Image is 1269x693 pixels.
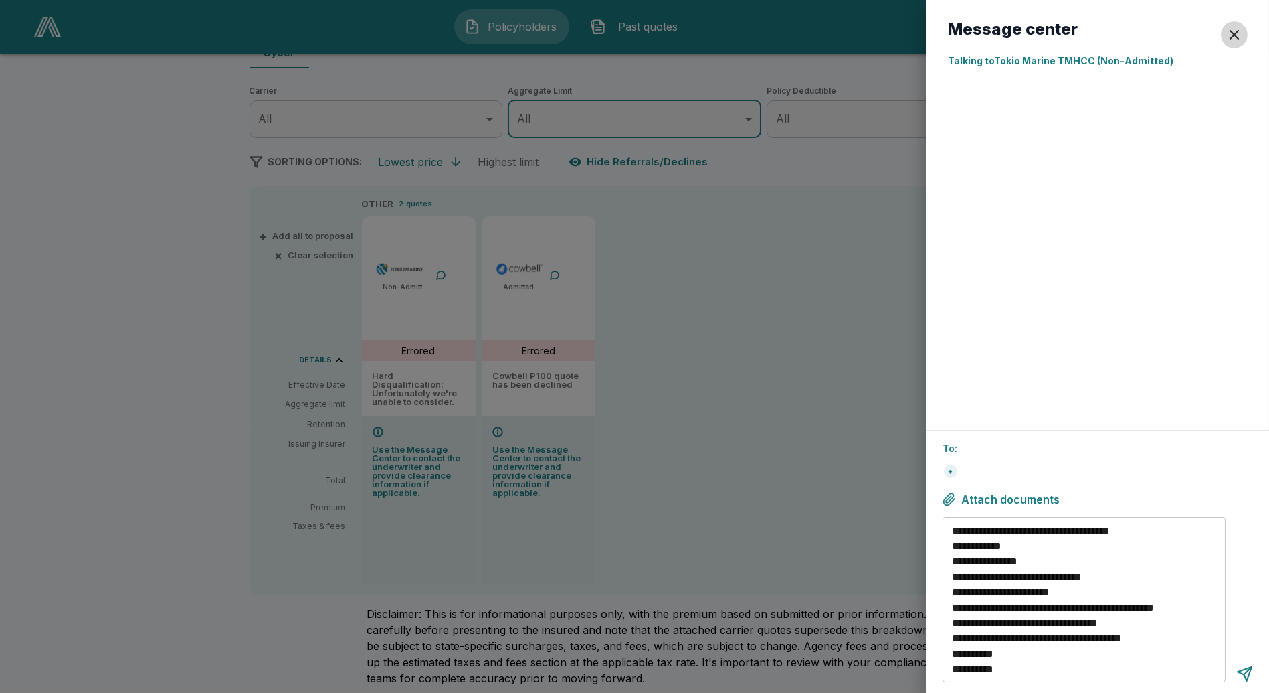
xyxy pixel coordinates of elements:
[943,441,1253,455] p: To:
[944,465,957,478] div: +
[961,493,1060,506] span: Attach documents
[943,463,959,479] div: +
[948,21,1078,37] h6: Message center
[948,54,1248,68] p: Talking to Tokio Marine TMHCC (Non-Admitted)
